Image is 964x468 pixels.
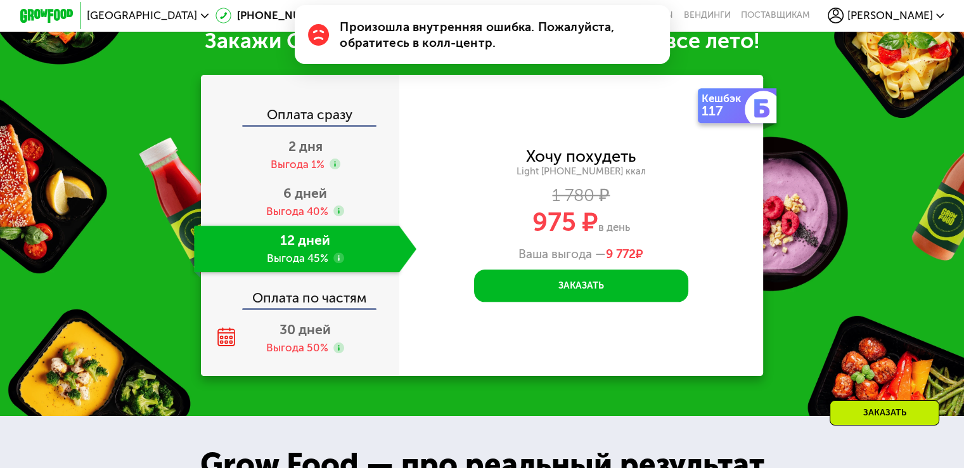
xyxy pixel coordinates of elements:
[474,270,688,302] button: Заказать
[526,149,636,164] div: Хочу похудеть
[288,138,323,154] span: 2 дня
[702,93,747,104] div: Кешбэк
[270,157,324,172] div: Выгода 1%
[847,10,932,21] span: [PERSON_NAME]
[266,204,328,219] div: Выгода 40%
[399,188,764,202] div: 1 780 ₽
[532,207,598,237] span: 975 ₽
[702,104,747,117] div: 117
[340,19,656,51] div: Произошла внутренняя ошибка. Пожалуйста, обратитесь в колл-центр.
[215,8,333,23] a: [PHONE_NUMBER]
[741,10,810,21] div: поставщикам
[87,10,197,21] span: [GEOGRAPHIC_DATA]
[202,278,399,309] div: Оплата по частям
[280,322,331,337] span: 30 дней
[830,400,939,426] div: Заказать
[606,247,643,261] span: ₽
[266,341,328,355] div: Выгода 50%
[283,185,327,201] span: 6 дней
[598,221,630,233] span: в день
[683,10,730,21] a: Вендинги
[606,247,636,261] span: 9 772
[202,94,399,125] div: Оплата сразу
[399,166,764,178] div: Light [PHONE_NUMBER] ккал
[308,24,330,46] img: Success
[399,247,764,261] div: Ваша выгода —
